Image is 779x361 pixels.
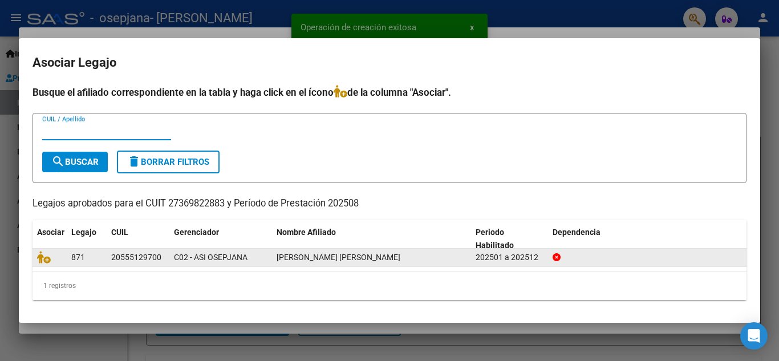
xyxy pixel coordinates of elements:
[33,85,746,100] h4: Busque el afiliado correspondiente en la tabla y haga click en el ícono de la columna "Asociar".
[174,228,219,237] span: Gerenciador
[277,253,400,262] span: LOPEZ GAYOSO BENJAMIN MATEO
[127,157,209,167] span: Borrar Filtros
[71,253,85,262] span: 871
[117,151,220,173] button: Borrar Filtros
[476,251,543,264] div: 202501 a 202512
[107,220,169,258] datatable-header-cell: CUIL
[277,228,336,237] span: Nombre Afiliado
[33,220,67,258] datatable-header-cell: Asociar
[127,155,141,168] mat-icon: delete
[33,197,746,211] p: Legajos aprobados para el CUIT 27369822883 y Período de Prestación 202508
[169,220,272,258] datatable-header-cell: Gerenciador
[42,152,108,172] button: Buscar
[174,253,248,262] span: C02 - ASI OSEPJANA
[51,157,99,167] span: Buscar
[111,251,161,264] div: 20555129700
[272,220,471,258] datatable-header-cell: Nombre Afiliado
[71,228,96,237] span: Legajo
[51,155,65,168] mat-icon: search
[740,322,768,350] div: Open Intercom Messenger
[111,228,128,237] span: CUIL
[553,228,601,237] span: Dependencia
[67,220,107,258] datatable-header-cell: Legajo
[33,271,746,300] div: 1 registros
[37,228,64,237] span: Asociar
[33,52,746,74] h2: Asociar Legajo
[548,220,747,258] datatable-header-cell: Dependencia
[471,220,548,258] datatable-header-cell: Periodo Habilitado
[476,228,514,250] span: Periodo Habilitado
